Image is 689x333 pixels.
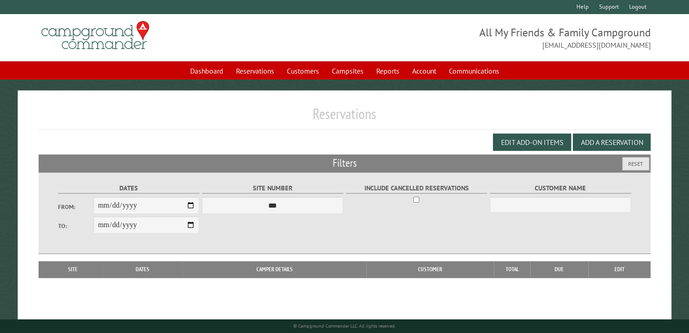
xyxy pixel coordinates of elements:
small: © Campground Commander LLC. All rights reserved. [293,323,396,329]
label: Customer Name [490,183,631,194]
button: Edit Add-on Items [493,134,571,151]
a: Account [407,62,442,80]
label: Site Number [202,183,343,194]
button: Reset [622,157,649,170]
a: Reservations [231,62,280,80]
th: Total [494,261,530,278]
th: Site [43,261,103,278]
h2: Filters [39,154,651,172]
h1: Reservations [39,105,651,130]
label: Include Cancelled Reservations [346,183,487,194]
th: Due [530,261,588,278]
th: Edit [588,261,650,278]
th: Dates [103,261,182,278]
a: Customers [281,62,325,80]
span: All My Friends & Family Campground [EMAIL_ADDRESS][DOMAIN_NAME] [344,25,650,50]
label: Dates [58,183,199,194]
label: From: [58,203,94,211]
img: Campground Commander [39,18,152,53]
label: To: [58,222,94,230]
th: Camper Details [182,261,367,278]
th: Customer [366,261,494,278]
a: Reports [371,62,405,80]
a: Dashboard [185,62,229,80]
a: Communications [443,62,505,80]
button: Add a Reservation [573,134,650,151]
a: Campsites [326,62,369,80]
